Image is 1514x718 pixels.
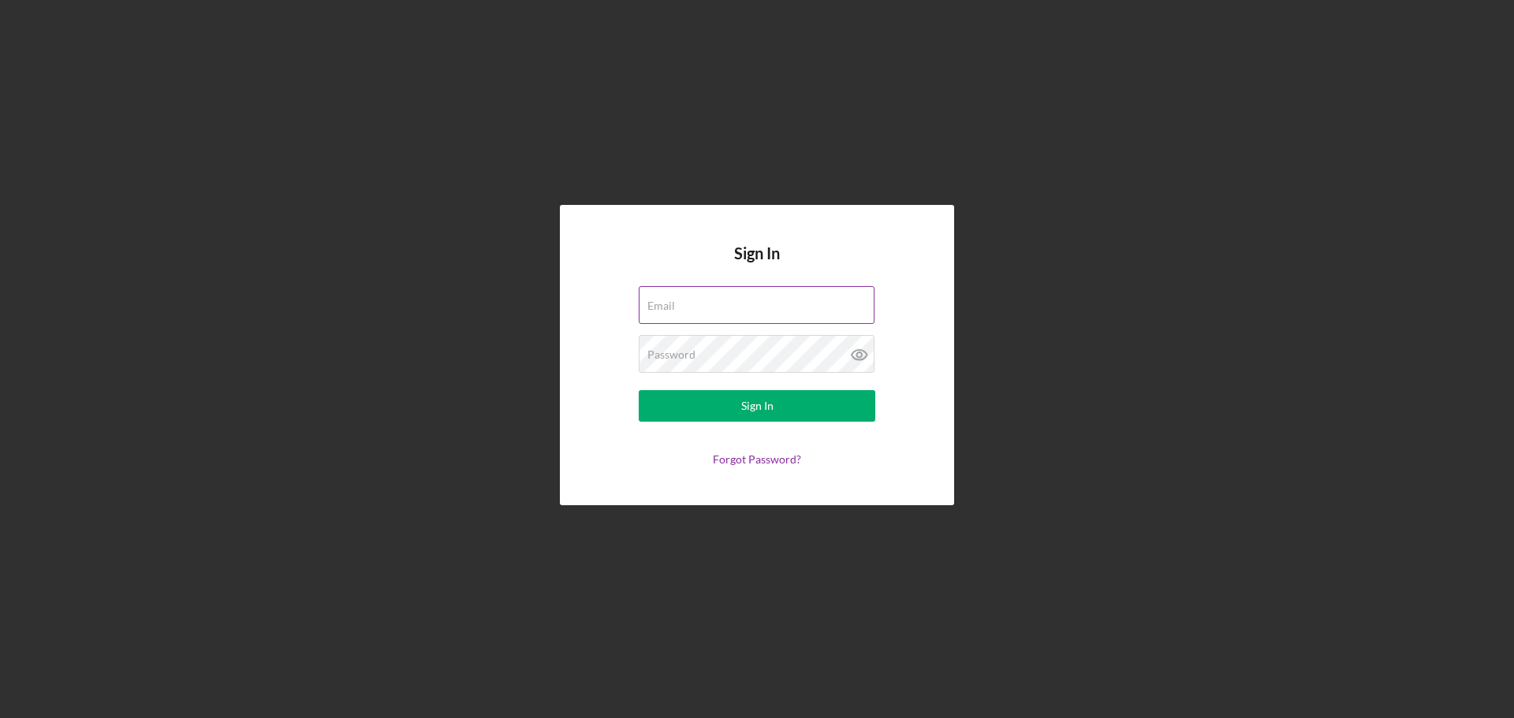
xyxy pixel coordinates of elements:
[647,348,695,361] label: Password
[713,452,801,466] a: Forgot Password?
[741,390,774,422] div: Sign In
[639,390,875,422] button: Sign In
[734,244,780,286] h4: Sign In
[647,299,675,312] label: Email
